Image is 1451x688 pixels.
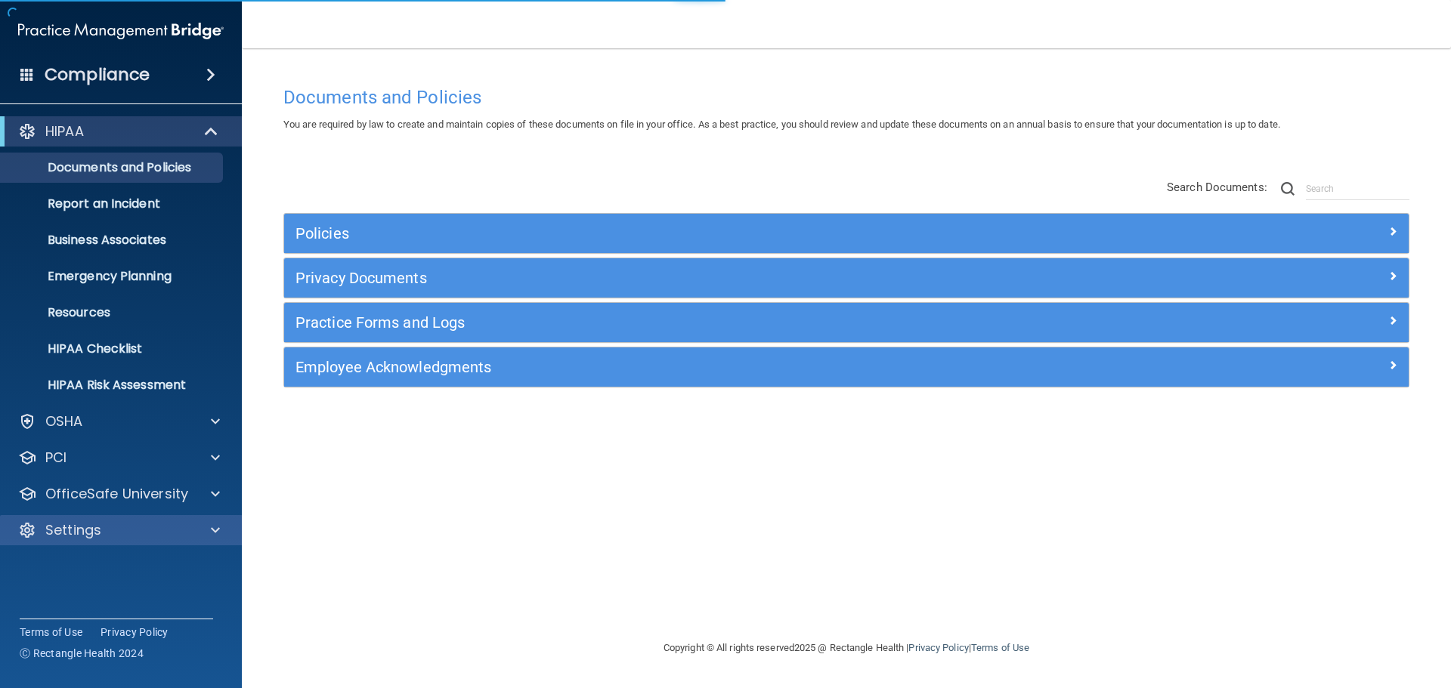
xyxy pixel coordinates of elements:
a: PCI [18,449,220,467]
h5: Policies [295,225,1116,242]
p: HIPAA Risk Assessment [10,378,216,393]
p: Emergency Planning [10,269,216,284]
h4: Compliance [45,64,150,85]
a: Practice Forms and Logs [295,310,1397,335]
h5: Privacy Documents [295,270,1116,286]
p: OSHA [45,412,83,430]
span: Ⓒ Rectangle Health 2024 [20,646,144,661]
p: Documents and Policies [10,160,216,175]
p: PCI [45,449,67,467]
h4: Documents and Policies [283,88,1409,107]
a: Terms of Use [971,642,1029,653]
p: OfficeSafe University [45,485,188,503]
p: HIPAA [45,122,84,140]
div: Copyright © All rights reserved 2025 @ Rectangle Health | | [571,624,1122,672]
a: HIPAA [18,122,219,140]
a: Privacy Documents [295,266,1397,290]
a: Privacy Policy [908,642,968,653]
p: Resources [10,305,216,320]
a: Privacy Policy [101,625,169,640]
input: Search [1306,177,1409,200]
img: PMB logo [18,16,224,46]
p: Settings [45,521,101,539]
a: OfficeSafe University [18,485,220,503]
p: Business Associates [10,233,216,248]
span: You are required by law to create and maintain copies of these documents on file in your office. ... [283,119,1280,130]
a: Policies [295,221,1397,245]
p: Report an Incident [10,196,216,211]
span: Search Documents: [1167,180,1267,194]
a: OSHA [18,412,220,430]
p: HIPAA Checklist [10,341,216,356]
h5: Practice Forms and Logs [295,314,1116,331]
a: Terms of Use [20,625,82,640]
img: ic-search.3b580494.png [1281,182,1295,196]
a: Employee Acknowledgments [295,355,1397,379]
h5: Employee Acknowledgments [295,359,1116,375]
a: Settings [18,521,220,539]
